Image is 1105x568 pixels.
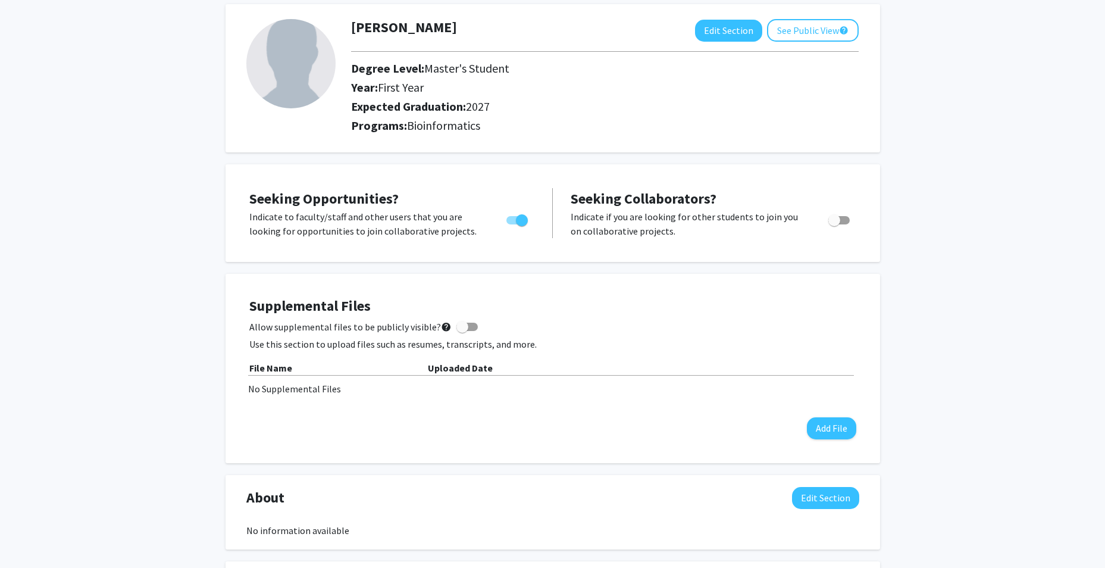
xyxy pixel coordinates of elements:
span: 2027 [466,99,490,114]
p: Indicate if you are looking for other students to join you on collaborative projects. [571,210,806,238]
div: Toggle [502,210,534,227]
span: Seeking Collaborators? [571,189,716,208]
mat-icon: help [441,320,452,334]
span: Bioinformatics [407,118,480,133]
h1: [PERSON_NAME] [351,19,457,36]
span: Seeking Opportunities? [249,189,399,208]
b: Uploaded Date [428,362,493,374]
button: Add File [807,417,856,439]
h2: Degree Level: [351,61,756,76]
h2: Expected Graduation: [351,99,756,114]
iframe: Chat [9,514,51,559]
div: Toggle [824,210,856,227]
div: No information available [246,523,859,538]
p: Indicate to faculty/staff and other users that you are looking for opportunities to join collabor... [249,210,484,238]
button: See Public View [767,19,859,42]
span: Allow supplemental files to be publicly visible? [249,320,452,334]
span: Master's Student [424,61,509,76]
button: Edit About [792,487,859,509]
b: File Name [249,362,292,374]
button: Edit Section [695,20,762,42]
p: Use this section to upload files such as resumes, transcripts, and more. [249,337,856,351]
span: First Year [378,80,424,95]
div: No Supplemental Files [248,382,857,396]
h2: Year: [351,80,756,95]
span: About [246,487,284,508]
img: Profile Picture [246,19,336,108]
h2: Programs: [351,118,859,133]
mat-icon: help [839,23,849,38]
h4: Supplemental Files [249,298,856,315]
